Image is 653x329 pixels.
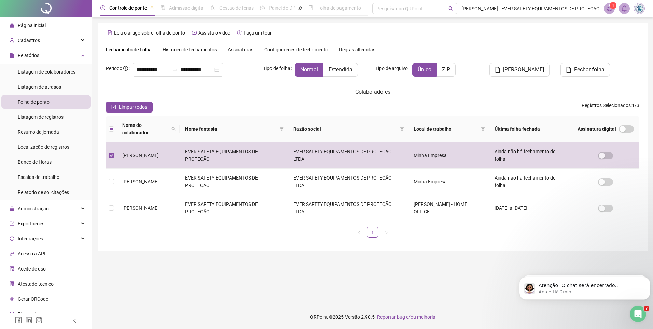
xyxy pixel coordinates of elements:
[18,38,40,43] span: Cadastros
[111,105,116,109] span: check-square
[244,30,272,36] span: Faça um tour
[10,251,14,256] span: api
[489,195,572,221] td: [DATE] a [DATE]
[18,114,64,120] span: Listagem de registros
[353,227,364,238] li: Página anterior
[185,125,277,133] span: Nome fantasia
[18,189,69,195] span: Relatório de solicitações
[18,236,43,241] span: Integrações
[461,5,600,12] span: [PERSON_NAME] - EVER SAFETY EQUIPAMENTOS DE PROTEÇÃO
[503,66,544,74] span: [PERSON_NAME]
[345,314,360,320] span: Versão
[308,5,313,10] span: book
[219,5,254,11] span: Gestão de férias
[122,121,169,136] span: Nome do colaborador
[72,318,77,323] span: left
[381,227,392,238] button: right
[357,231,361,235] span: left
[198,30,230,36] span: Assista o vídeo
[582,103,631,108] span: Registros Selecionados
[119,103,147,111] span: Limpar todos
[578,125,616,133] span: Assinatura digital
[163,47,217,52] span: Histórico de fechamentos
[228,47,253,52] span: Assinaturas
[489,63,550,77] button: [PERSON_NAME]
[298,6,302,10] span: pushpin
[10,23,14,28] span: home
[160,5,165,10] span: file-done
[367,227,378,237] a: 1
[172,67,178,73] span: to
[10,281,14,286] span: solution
[237,30,242,35] span: history
[293,125,397,133] span: Razão social
[516,263,653,311] iframe: Intercom notifications mensagem
[172,67,178,73] span: swap-right
[18,144,69,150] span: Localização de registros
[381,227,392,238] li: Próxima página
[278,124,285,134] span: filter
[355,89,390,95] span: Colaboradores
[448,6,454,11] span: search
[18,266,46,272] span: Aceite de uso
[18,84,61,90] span: Listagem de atrasos
[123,66,128,71] span: info-circle
[353,227,364,238] button: left
[210,5,215,10] span: sun
[10,312,14,316] span: dollar
[329,66,352,73] span: Estendida
[192,30,197,35] span: youtube
[582,102,639,113] span: : 1 / 3
[18,69,75,75] span: Listagem de colaboradores
[170,120,177,138] span: search
[367,227,378,238] li: 1
[264,47,328,52] span: Configurações de fechamento
[610,2,616,9] sup: 1
[630,306,646,322] iframe: Intercom live chat
[171,127,176,131] span: search
[10,206,14,211] span: lock
[495,175,555,188] span: Ainda não há fechamento de folha
[18,174,59,180] span: Escalas de trabalho
[18,311,40,317] span: Financeiro
[288,142,408,169] td: EVER SAFETY EQUIPAMENTOS DE PROTEÇÃO LTDA
[150,6,154,10] span: pushpin
[18,159,52,165] span: Banco de Horas
[414,125,478,133] span: Local de trabalho
[18,221,44,226] span: Exportações
[106,47,152,52] span: Fechamento de Folha
[263,65,290,72] span: Tipo de folha
[621,5,627,12] span: bell
[399,124,405,134] span: filter
[408,195,489,221] td: [PERSON_NAME] - HOME OFFICE
[566,67,571,73] span: file
[169,5,204,11] span: Admissão digital
[489,116,572,142] th: Última folha fechada
[122,179,159,184] span: [PERSON_NAME]
[18,281,54,287] span: Atestado técnico
[481,127,485,131] span: filter
[280,127,284,131] span: filter
[92,305,653,329] footer: QRPoint © 2025 - 2.90.5 -
[10,221,14,226] span: export
[377,314,435,320] span: Reportar bug e/ou melhoria
[180,169,288,195] td: EVER SAFETY EQUIPAMENTOS DE PROTEÇÃO
[108,30,112,35] span: file-text
[408,169,489,195] td: Minha Empresa
[560,63,610,77] button: Fechar folha
[18,251,45,256] span: Acesso à API
[122,205,159,211] span: [PERSON_NAME]
[634,3,644,14] img: 72820
[106,102,153,113] button: Limpar todos
[106,66,122,71] span: Período
[317,5,361,11] span: Folha de pagamento
[400,127,404,131] span: filter
[339,47,375,52] span: Regras alteradas
[18,53,39,58] span: Relatórios
[606,5,612,12] span: notification
[10,53,14,58] span: file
